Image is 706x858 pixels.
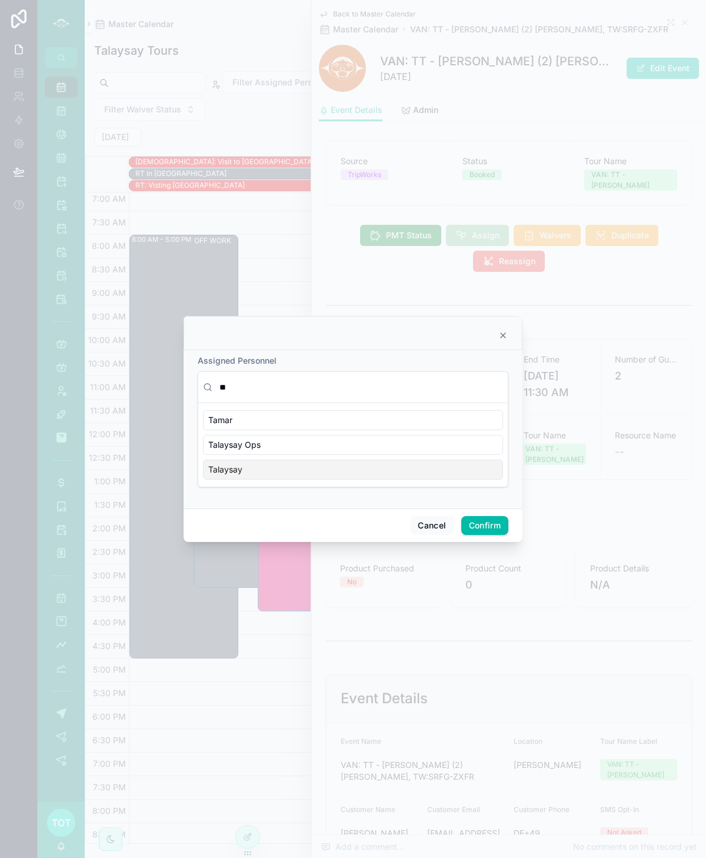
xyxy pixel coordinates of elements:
button: Cancel [410,516,454,535]
button: Confirm [461,516,508,535]
span: Tamar [208,414,232,426]
span: Assigned Personnel [198,355,277,365]
div: Suggestions [198,403,508,487]
span: Talaysay Ops [208,439,261,451]
span: Talaysay [208,464,242,475]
